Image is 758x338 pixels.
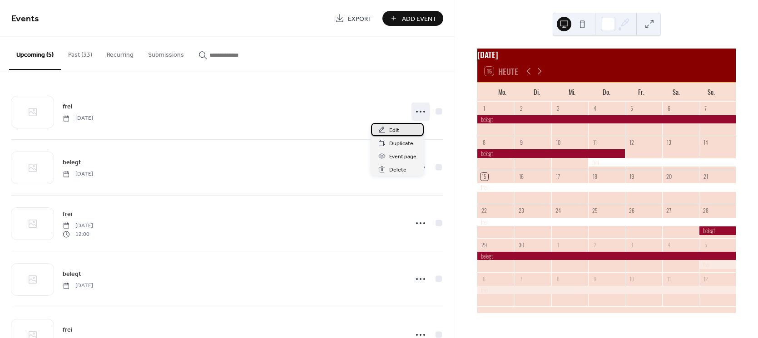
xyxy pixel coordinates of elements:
div: 1 [554,241,562,249]
div: belegt [477,149,625,157]
div: 8 [481,139,488,147]
div: 16 [517,173,525,181]
div: 2 [517,104,525,112]
div: frei [477,218,736,226]
div: frei [477,286,736,294]
span: frei [63,210,72,219]
span: Add Event [402,14,436,24]
span: belegt [63,269,81,279]
div: 10 [628,275,636,283]
div: So. [694,83,728,101]
div: 19 [628,173,636,181]
div: Fr. [624,83,659,101]
div: Do. [589,83,624,101]
div: 4 [591,104,599,112]
div: 9 [517,139,525,147]
div: Sa. [659,83,694,101]
div: 23 [517,207,525,215]
div: 5 [702,241,709,249]
div: belegt [699,226,736,235]
span: Export [348,14,372,24]
a: frei [63,101,72,112]
button: Past (33) [61,37,99,69]
div: 30 [517,241,525,249]
span: belegt [63,158,81,167]
span: [DATE] [63,282,93,290]
div: 15 [481,173,488,181]
div: [DATE] [477,49,736,60]
a: frei [63,209,72,219]
div: 24 [554,207,562,215]
span: Delete [389,165,406,175]
div: 21 [702,173,709,181]
div: 2 [591,241,599,249]
div: 6 [481,275,488,283]
div: 4 [665,241,673,249]
a: belegt [63,269,81,279]
button: Recurring [99,37,141,69]
div: 13 [665,139,673,147]
div: 18 [591,173,599,181]
span: Event page [389,152,416,162]
div: 5 [628,104,636,112]
span: 12:00 [63,230,93,238]
span: Edit [389,126,399,135]
div: frei [477,183,736,191]
div: Di. [520,83,555,101]
div: 22 [481,207,488,215]
div: 1 [481,104,488,112]
div: 17 [554,173,562,181]
div: 11 [591,139,599,147]
div: 26 [628,207,636,215]
div: 12 [628,139,636,147]
a: Export [328,11,379,26]
div: 29 [481,241,488,249]
div: 7 [517,275,525,283]
div: 3 [554,104,562,112]
button: Upcoming (5) [9,37,61,70]
div: 27 [665,207,673,215]
div: Mo. [485,83,520,101]
div: 3 [628,241,636,249]
span: [DATE] [63,170,93,178]
span: [DATE] [63,114,93,122]
div: 28 [702,207,709,215]
div: frei [699,260,736,269]
span: frei [63,102,72,112]
div: 11 [665,275,673,283]
button: Add Event [382,11,443,26]
button: Submissions [141,37,191,69]
a: frei [63,324,72,335]
div: 6 [665,104,673,112]
span: Duplicate [389,139,413,148]
div: 7 [702,104,709,112]
div: 9 [591,275,599,283]
span: [DATE] [63,222,93,230]
div: 14 [702,139,709,147]
div: 8 [554,275,562,283]
div: Mi. [555,83,590,101]
div: frei [588,158,736,167]
div: 20 [665,173,673,181]
div: 25 [591,207,599,215]
span: Events [11,10,39,28]
div: 10 [554,139,562,147]
div: belegt [477,252,736,260]
a: belegt [63,157,81,167]
div: 12 [702,275,709,283]
div: belegt [477,115,736,123]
